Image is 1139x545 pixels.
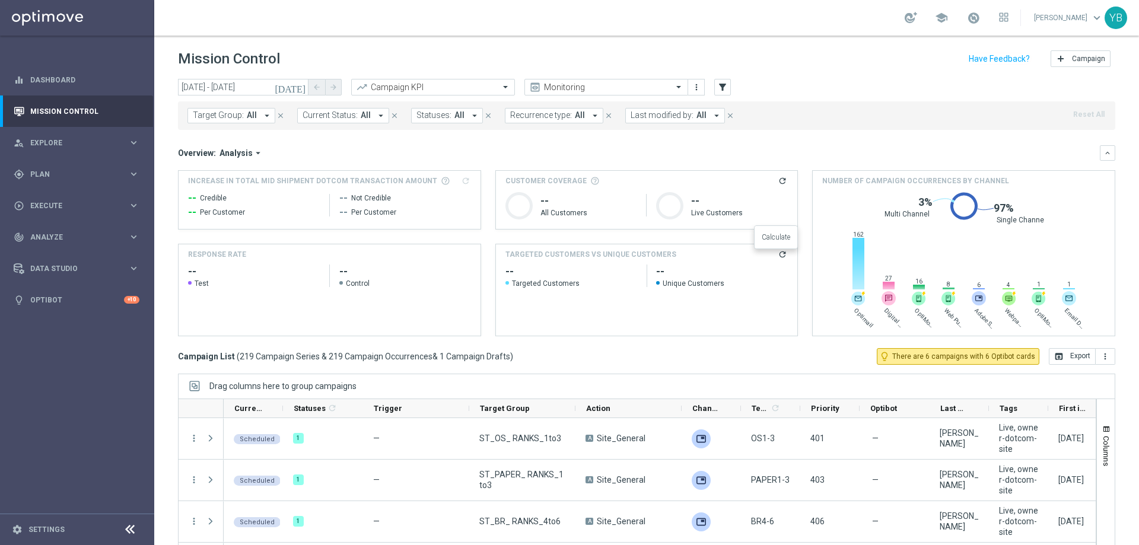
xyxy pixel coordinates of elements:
div: Data Studio keyboard_arrow_right [13,264,140,273]
span: Unique Customers [656,279,788,288]
span: Columns [1102,436,1111,466]
div: 1 [293,516,304,527]
button: keyboard_arrow_down [1100,145,1115,161]
span: Targeted Customers [505,279,637,288]
span: Customer Coverage [505,176,587,186]
i: arrow_drop_down [711,110,722,121]
i: arrow_drop_down [469,110,480,121]
span: -- [339,191,348,205]
colored-tag: Scheduled [234,516,281,527]
span: Data Studio [30,265,128,272]
i: more_vert [189,516,199,527]
i: refresh [778,176,787,186]
div: 06 Sep 2025, Saturday [1058,474,1084,485]
div: 06 Sep 2025, Saturday [1058,433,1084,444]
span: Statuses [294,404,326,413]
span: Analysis [219,148,253,158]
div: Analyze [14,232,128,243]
span: OS1-3 [751,433,775,444]
span: PAPER1-3 [751,474,790,485]
span: & [432,352,438,361]
colored-tag: Scheduled [234,433,281,444]
span: keyboard_arrow_down [1090,11,1103,24]
i: close [390,111,399,120]
span: ST_PAPER_ RANKS_1to3 [479,469,565,490]
span: school [935,11,948,24]
div: Web Push Notifications [941,291,956,305]
span: Action [586,404,610,413]
div: John Bruzzese [940,428,979,449]
input: Have Feedback? [969,55,1030,63]
button: Target Group: All arrow_drop_down [187,108,275,123]
i: close [605,111,613,120]
span: Site_General [597,474,645,485]
i: equalizer [14,75,24,85]
span: Trigger [374,404,402,413]
span: Current Status [234,404,263,413]
span: Scheduled [240,477,275,485]
div: Explore [14,138,128,148]
div: person_search Explore keyboard_arrow_right [13,138,140,148]
span: Target Group: [193,110,244,120]
span: ( [237,351,240,362]
button: arrow_forward [325,79,342,95]
div: 1 [293,474,304,485]
div: 06 Sep 2025, Saturday [1058,516,1084,527]
h4: TARGETED CUSTOMERS VS UNIQUE CUSTOMERS [505,249,676,260]
button: close [483,109,494,122]
span: 3% [918,195,933,209]
img: push-trigger.svg [941,291,956,305]
span: — [872,474,879,485]
span: Web Push Notifications [943,307,966,330]
img: Adobe SFTP Prod [692,471,711,490]
img: message-text.svg [882,291,896,305]
span: Plan [30,171,128,178]
button: more_vert [1096,348,1115,365]
button: play_circle_outline Execute keyboard_arrow_right [13,201,140,211]
div: 1 [293,433,304,444]
span: 1 [1062,281,1076,288]
span: 97% [994,201,1014,215]
button: Last modified by: All arrow_drop_down [625,108,725,123]
span: 219 Campaign Series & 219 Campaign Occurrences [240,351,432,362]
div: Adobe SFTP Prod [692,512,711,531]
button: Mission Control [13,107,140,116]
i: [DATE] [275,82,307,93]
a: [PERSON_NAME]keyboard_arrow_down [1033,9,1105,27]
div: Optimail [851,291,866,305]
i: close [726,111,734,120]
button: more_vert [691,80,702,94]
button: arrow_back [308,79,325,95]
div: OptiMobile Push [912,291,926,305]
span: Credible [200,193,227,203]
a: Optibot [30,284,124,315]
div: Press SPACE to select this row. [179,501,224,543]
span: Single Channel [997,215,1046,225]
span: Current Status: [303,110,358,120]
i: more_vert [189,433,199,444]
span: Channel [692,404,721,413]
span: -- [188,191,196,205]
div: Row Groups [209,381,357,391]
img: Adobe SFTP Prod [692,429,711,448]
img: push-trigger.svg [912,291,926,305]
img: push-trigger.svg [1032,291,1046,305]
div: Email Deliverability Prod [1062,291,1076,305]
span: — [872,433,879,444]
span: All [361,110,371,120]
i: keyboard_arrow_right [128,231,139,243]
button: track_changes Analyze keyboard_arrow_right [13,232,140,242]
span: — [373,517,380,526]
i: arrow_drop_down [253,148,263,158]
span: All [454,110,464,120]
span: OptiMobile Push [913,307,937,330]
div: +10 [124,296,139,304]
span: -- [188,205,196,219]
span: ST_OS_ RANKS_1to3 [479,433,561,444]
button: gps_fixed Plan keyboard_arrow_right [13,170,140,179]
h2: empty [656,264,788,279]
span: A [586,518,593,525]
h2: -- [339,264,471,279]
i: arrow_drop_down [262,110,272,121]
